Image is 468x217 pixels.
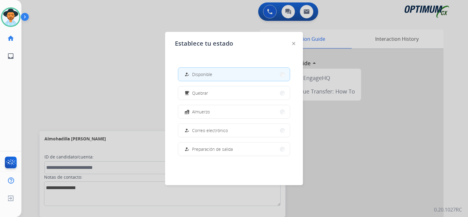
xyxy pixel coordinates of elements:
mat-icon: how_to_reg [184,147,190,152]
span: Quebrar [192,90,208,96]
button: Quebrar [178,86,290,100]
span: Correo electrónico [192,127,228,134]
button: Correo electrónico [178,124,290,137]
span: Almuerzo [192,108,210,115]
mat-icon: how_to_reg [184,72,190,77]
mat-icon: free_breakfast [184,90,190,96]
mat-icon: inbox [7,52,14,60]
span: Preparación de salida [192,146,233,152]
span: Establece tu estado [175,39,233,48]
p: 0.20.1027RC [434,206,462,213]
img: avatar [2,9,19,26]
img: close-button [292,42,295,45]
button: Disponible [178,68,290,81]
mat-icon: home [7,35,14,42]
button: Almuerzo [178,105,290,118]
mat-icon: fastfood [184,109,190,114]
mat-icon: how_to_reg [184,128,190,133]
button: Preparación de salida [178,143,290,156]
span: Disponible [192,71,212,78]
